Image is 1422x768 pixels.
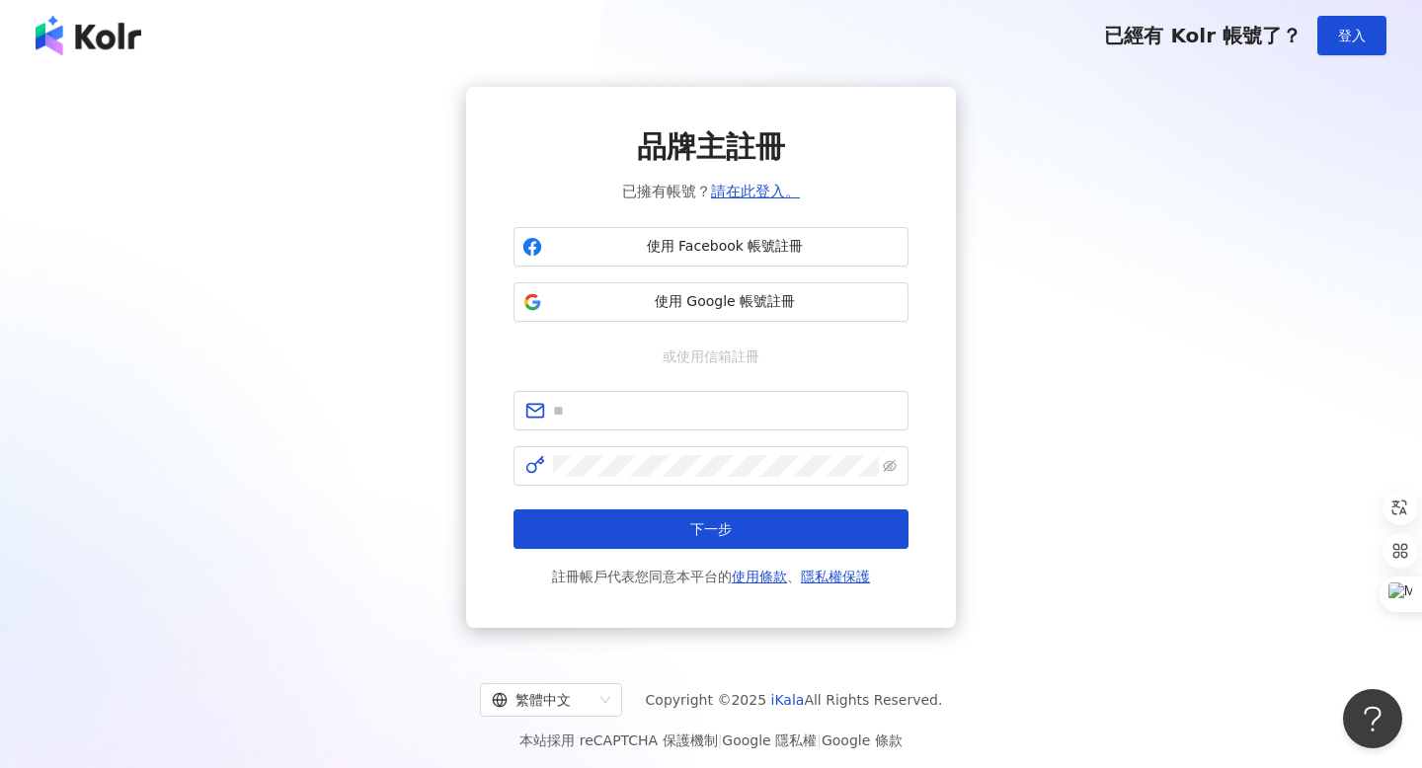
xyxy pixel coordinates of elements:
span: 登入 [1338,28,1366,43]
span: 使用 Facebook 帳號註冊 [550,237,900,257]
img: logo [36,16,141,55]
a: 使用條款 [732,569,787,584]
span: 本站採用 reCAPTCHA 保護機制 [519,729,902,752]
a: Google 隱私權 [722,732,817,748]
a: 隱私權保護 [801,569,870,584]
span: Copyright © 2025 All Rights Reserved. [646,688,943,712]
iframe: Help Scout Beacon - Open [1343,689,1402,748]
span: | [718,732,723,748]
span: 使用 Google 帳號註冊 [550,292,900,312]
span: 下一步 [690,521,732,537]
a: Google 條款 [822,732,903,748]
span: 品牌主註冊 [637,126,785,168]
span: 或使用信箱註冊 [649,346,773,367]
a: iKala [771,692,805,708]
span: 註冊帳戶代表您同意本平台的 、 [552,565,870,588]
button: 登入 [1317,16,1386,55]
button: 使用 Google 帳號註冊 [513,282,908,322]
button: 使用 Facebook 帳號註冊 [513,227,908,267]
button: 下一步 [513,509,908,549]
div: 繁體中文 [492,684,592,716]
span: | [817,732,822,748]
span: 已經有 Kolr 帳號了？ [1104,24,1302,47]
span: eye-invisible [883,459,897,473]
span: 已擁有帳號？ [622,180,800,203]
a: 請在此登入。 [711,183,800,200]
